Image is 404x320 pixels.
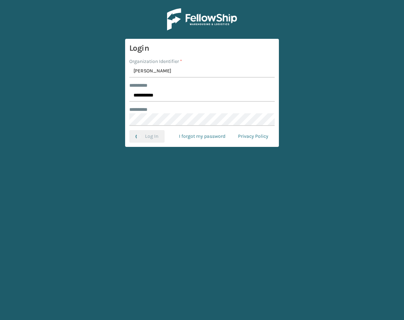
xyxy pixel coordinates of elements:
[232,130,275,143] a: Privacy Policy
[173,130,232,143] a: I forgot my password
[129,43,275,54] h3: Login
[129,130,165,143] button: Log In
[167,8,237,30] img: Logo
[129,58,182,65] label: Organization Identifier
